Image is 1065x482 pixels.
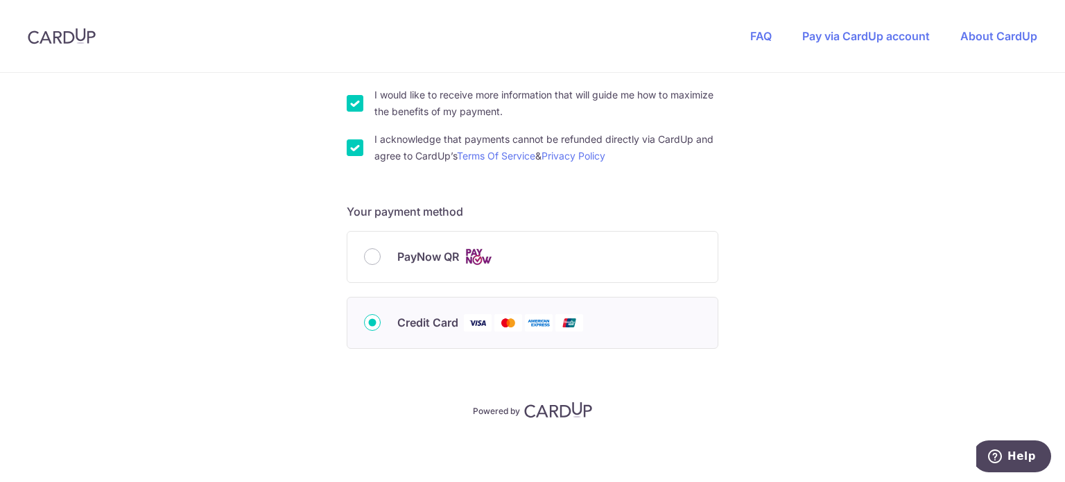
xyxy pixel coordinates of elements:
[364,314,701,332] div: Credit Card Visa Mastercard American Express Union Pay
[374,87,718,120] label: I would like to receive more information that will guide me how to maximize the benefits of my pa...
[494,314,522,332] img: Mastercard
[750,29,772,43] a: FAQ
[465,248,492,266] img: Cards logo
[464,314,492,332] img: Visa
[397,314,458,331] span: Credit Card
[473,403,520,417] p: Powered by
[374,131,718,164] label: I acknowledge that payments cannot be refunded directly via CardUp and agree to CardUp’s &
[347,203,718,220] h5: Your payment method
[542,150,605,162] a: Privacy Policy
[524,402,592,418] img: CardUp
[28,28,96,44] img: CardUp
[525,314,553,332] img: American Express
[457,150,535,162] a: Terms Of Service
[555,314,583,332] img: Union Pay
[960,29,1037,43] a: About CardUp
[397,248,459,265] span: PayNow QR
[364,248,701,266] div: PayNow QR Cards logo
[976,440,1051,475] iframe: Opens a widget where you can find more information
[802,29,930,43] a: Pay via CardUp account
